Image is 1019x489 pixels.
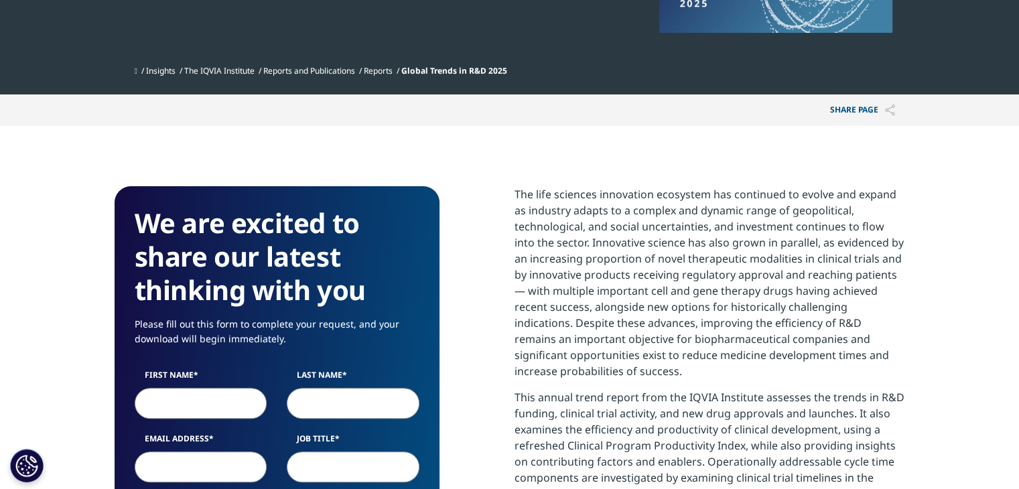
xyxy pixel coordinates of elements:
[287,369,419,388] label: Last Name
[287,433,419,451] label: Job Title
[820,94,905,126] button: Share PAGEShare PAGE
[135,206,419,307] h3: We are excited to share our latest thinking with you
[146,65,176,76] a: Insights
[135,369,267,388] label: First Name
[135,317,419,356] p: Please fill out this form to complete your request, and your download will begin immediately.
[401,65,507,76] span: Global Trends in R&D 2025
[820,94,905,126] p: Share PAGE
[364,65,393,76] a: Reports
[885,104,895,116] img: Share PAGE
[135,433,267,451] label: Email Address
[10,449,44,482] button: Configuración de cookies
[515,186,905,389] p: The life sciences innovation ecosystem has continued to evolve and expand as industry adapts to a...
[263,65,355,76] a: Reports and Publications
[184,65,255,76] a: The IQVIA Institute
